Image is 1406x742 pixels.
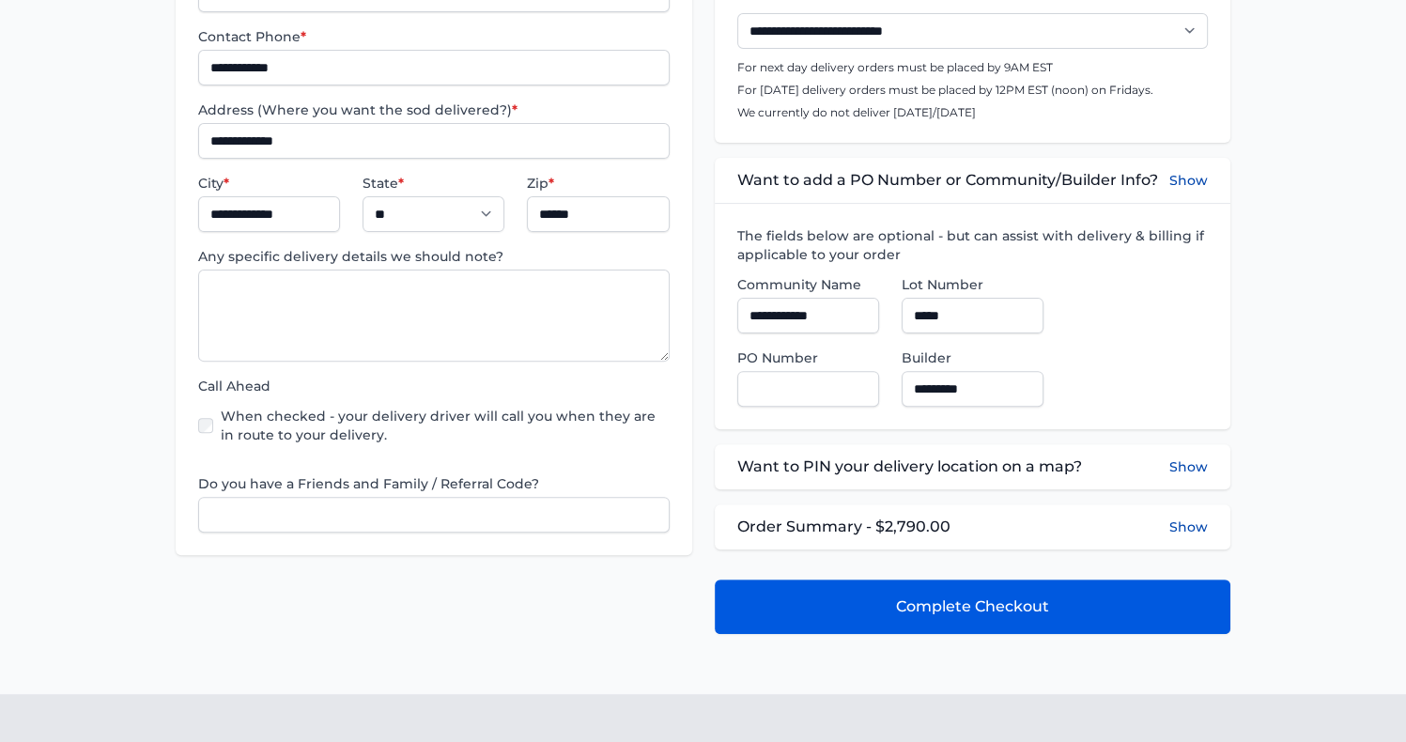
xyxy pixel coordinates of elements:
[737,83,1208,98] p: For [DATE] delivery orders must be placed by 12PM EST (noon) on Fridays.
[902,275,1043,294] label: Lot Number
[737,226,1208,264] label: The fields below are optional - but can assist with delivery & billing if applicable to your order
[1169,518,1208,536] button: Show
[198,174,340,193] label: City
[737,516,950,538] span: Order Summary - $2,790.00
[198,474,669,493] label: Do you have a Friends and Family / Referral Code?
[1169,456,1208,478] button: Show
[527,174,669,193] label: Zip
[198,377,669,395] label: Call Ahead
[902,348,1043,367] label: Builder
[896,595,1049,618] span: Complete Checkout
[363,174,504,193] label: State
[737,275,879,294] label: Community Name
[737,169,1158,192] span: Want to add a PO Number or Community/Builder Info?
[1169,169,1208,192] button: Show
[221,407,669,444] label: When checked - your delivery driver will call you when they are in route to your delivery.
[737,60,1208,75] p: For next day delivery orders must be placed by 9AM EST
[198,100,669,119] label: Address (Where you want the sod delivered?)
[737,456,1082,478] span: Want to PIN your delivery location on a map?
[737,105,1208,120] p: We currently do not deliver [DATE]/[DATE]
[737,348,879,367] label: PO Number
[715,580,1230,634] button: Complete Checkout
[198,27,669,46] label: Contact Phone
[198,247,669,266] label: Any specific delivery details we should note?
